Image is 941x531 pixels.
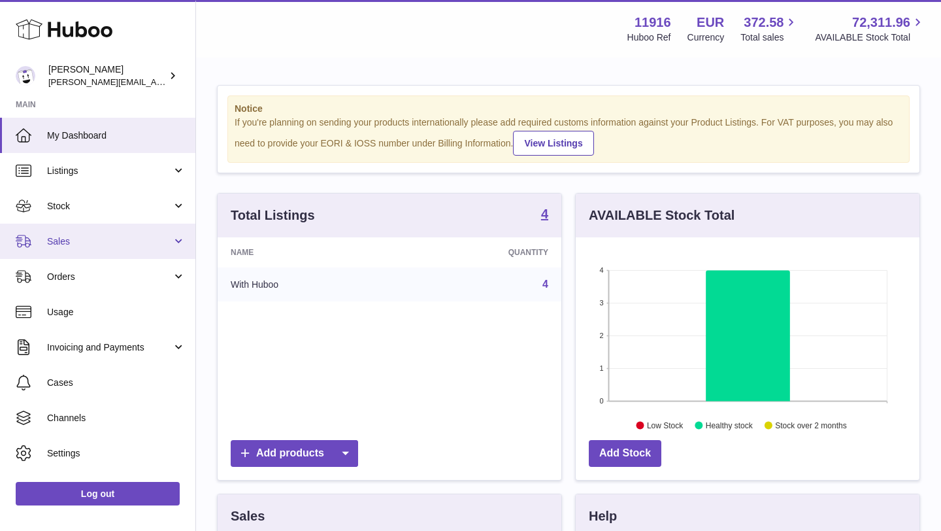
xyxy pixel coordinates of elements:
[599,266,603,274] text: 4
[47,271,172,283] span: Orders
[541,207,548,223] a: 4
[599,332,603,339] text: 2
[47,306,186,318] span: Usage
[815,31,925,44] span: AVAILABLE Stock Total
[815,14,925,44] a: 72,311.96 AVAILABLE Stock Total
[542,279,548,290] a: 4
[47,165,172,177] span: Listings
[627,31,671,44] div: Huboo Ref
[589,440,661,467] a: Add Stock
[47,447,186,460] span: Settings
[47,200,172,213] span: Stock
[48,63,166,88] div: [PERSON_NAME]
[47,377,186,389] span: Cases
[647,420,684,430] text: Low Stock
[697,14,724,31] strong: EUR
[47,235,172,248] span: Sales
[48,77,262,87] span: [PERSON_NAME][EMAIL_ADDRESS][DOMAIN_NAME]
[599,299,603,307] text: 3
[513,131,593,156] a: View Listings
[231,207,315,224] h3: Total Listings
[47,129,186,142] span: My Dashboard
[47,412,186,424] span: Channels
[541,207,548,220] strong: 4
[635,14,671,31] strong: 11916
[687,31,725,44] div: Currency
[740,14,799,44] a: 372.58 Total sales
[218,267,399,301] td: With Huboo
[231,440,358,467] a: Add products
[589,207,735,224] h3: AVAILABLE Stock Total
[218,237,399,267] th: Name
[775,420,846,430] text: Stock over 2 months
[706,420,753,430] text: Healthy stock
[231,507,265,525] h3: Sales
[16,66,35,86] img: Katy@thewomenshealth.clinic
[599,397,603,405] text: 0
[235,103,902,115] strong: Notice
[589,507,617,525] h3: Help
[399,237,561,267] th: Quantity
[47,341,172,354] span: Invoicing and Payments
[235,116,902,156] div: If you're planning on sending your products internationally please add required customs informati...
[852,14,910,31] span: 72,311.96
[599,364,603,372] text: 1
[740,31,799,44] span: Total sales
[744,14,784,31] span: 372.58
[16,482,180,505] a: Log out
